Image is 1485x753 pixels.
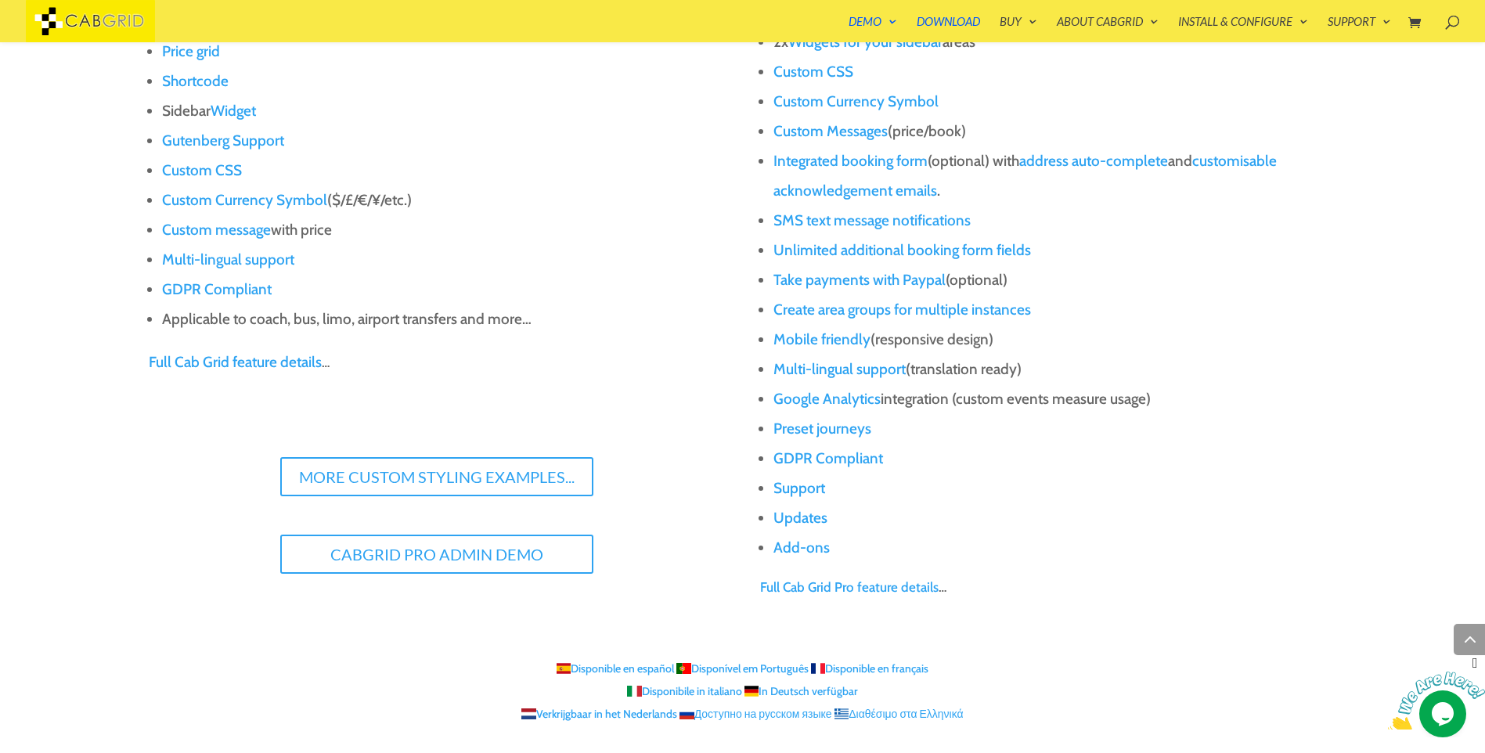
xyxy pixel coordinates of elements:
[849,16,897,42] a: Demo
[211,102,256,120] a: Widget
[676,663,691,674] span: Português - PT
[773,539,830,557] a: Add-ons
[773,420,871,438] a: Preset journeys
[162,96,725,126] li: Sidebar
[521,708,536,719] span: Nederlands - NL
[773,355,1336,384] li: (translation ready)
[773,449,883,467] a: GDPR Compliant
[1178,16,1308,42] a: Install & Configure
[744,684,859,698] a: In Deutsch verfügbar
[1057,16,1159,42] a: About CabGrid
[627,686,642,697] span: Italiano - IT
[773,265,1336,295] li: (optional)
[834,708,849,719] span: Ελληνικά - GR
[162,186,725,215] li: ($/£/€/¥/etc.)
[1000,16,1037,42] a: Buy
[773,241,1031,259] a: Unlimited additional booking form fields
[627,684,742,698] a: Disponibile in italiano
[679,707,832,721] a: Доступно на русском языке
[679,708,694,719] span: Изменить язык - RU
[162,250,294,268] a: Multi-lingual support
[162,161,242,179] a: Custom CSS
[162,304,725,334] li: Applicable to coach, bus, limo, airport transfers and more…
[557,661,675,676] a: Disponible en español
[676,661,809,676] a: Disponível em Português
[773,271,946,289] a: Take payments with Paypal
[162,280,272,298] a: GDPR Compliant
[1388,655,1485,730] iframe: chat widget
[773,325,1336,355] li: (responsive design)
[773,146,1336,206] li: (optional) with and .
[149,348,725,377] p: …
[811,663,826,674] span: Français - FR
[773,117,1336,146] li: (price/book)
[773,360,906,378] a: Multi-lingual support
[521,707,677,721] a: Verkrijgbaar in het Nederlands
[162,132,284,150] a: Gutenberg Support
[1019,152,1168,170] a: address auto-complete
[773,122,888,140] a: Custom Messages
[26,11,155,27] a: CabGrid Taxi Plugin
[917,16,980,42] a: Download
[834,707,964,721] a: Διαθέσιμο στα Ελληνικά
[773,479,825,497] a: Support
[162,215,725,245] li: with price
[162,191,327,209] a: Custom Currency Symbol
[773,384,1336,414] li: integration (custom events measure usage)
[788,33,943,51] a: Widgets for your sidebar
[280,535,593,574] a: CabGrid Pro Admin Demo
[773,330,870,348] a: Mobile friendly
[149,353,322,371] a: Full Cab Grid feature details
[280,457,593,496] a: More Custom Styling Examples...
[773,152,928,170] a: Integrated booking form
[162,72,229,90] a: Shortcode
[1328,16,1391,42] a: Support
[760,579,939,595] a: Full Cab Grid Pro feature details
[773,390,881,408] a: Google Analytics
[773,63,853,81] a: Custom CSS
[773,152,1277,200] a: customisable acknowledgement emails
[162,221,271,239] a: Custom message
[760,576,1336,599] p: …
[773,211,971,229] a: SMS text message notifications
[773,92,939,110] a: Custom Currency Symbol
[744,686,759,697] span: Deutsch - DE
[162,42,220,60] a: Price grid
[773,509,827,527] a: Updates
[557,663,571,674] span: Español - ES
[811,661,929,676] a: Disponible en français
[773,301,1031,319] a: Create area groups for multiple instances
